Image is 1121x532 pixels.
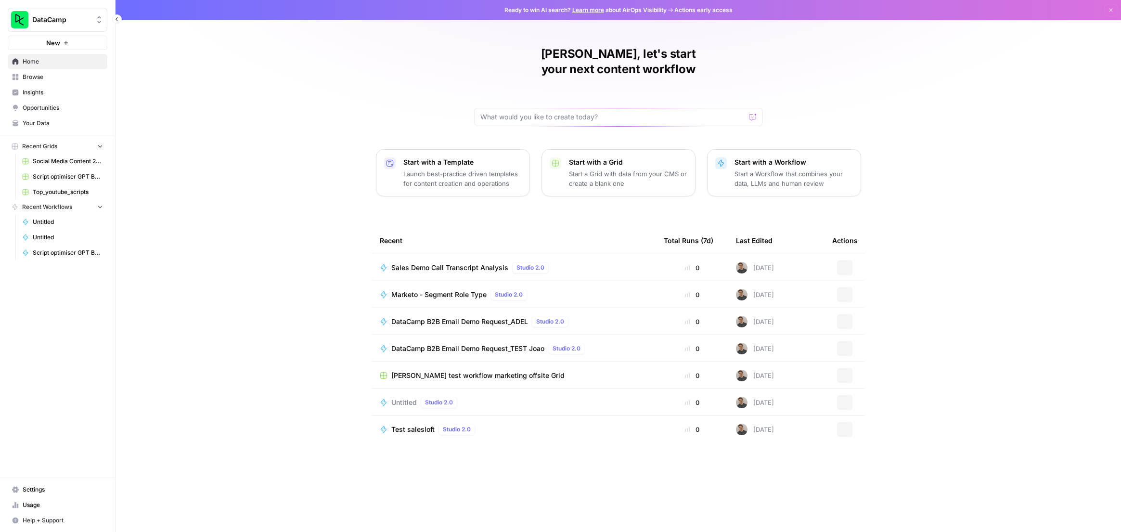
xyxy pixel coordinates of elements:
a: Script optimiser GPT Build V2 Grid [18,169,107,184]
span: Studio 2.0 [443,425,471,434]
div: 0 [664,425,721,434]
div: Last Edited [736,227,773,254]
button: Workspace: DataCamp [8,8,107,32]
p: Start with a Grid [569,157,687,167]
a: Test salesloftStudio 2.0 [380,424,648,435]
span: Home [23,57,103,66]
div: 0 [664,290,721,299]
a: Home [8,54,107,69]
span: Script optimiser GPT Build V2 Grid [33,172,103,181]
a: DataCamp B2B Email Demo Request_TEST JoaoStudio 2.0 [380,343,648,354]
span: Your Data [23,119,103,128]
button: Start with a TemplateLaunch best-practice driven templates for content creation and operations [376,149,530,196]
a: [PERSON_NAME] test workflow marketing offsite Grid [380,371,648,380]
a: Sales Demo Call Transcript AnalysisStudio 2.0 [380,262,648,273]
a: Marketo - Segment Role TypeStudio 2.0 [380,289,648,300]
div: Actions [832,227,858,254]
div: 0 [664,317,721,326]
span: Sales Demo Call Transcript Analysis [391,263,508,272]
span: Settings [23,485,103,494]
div: [DATE] [736,397,774,408]
div: Recent [380,227,648,254]
span: Studio 2.0 [536,317,564,326]
span: Studio 2.0 [553,344,580,353]
a: Browse [8,69,107,85]
div: [DATE] [736,343,774,354]
div: 0 [664,263,721,272]
div: [DATE] [736,424,774,435]
a: UntitledStudio 2.0 [380,397,648,408]
a: DataCamp B2B Email Demo Request_ADELStudio 2.0 [380,316,648,327]
p: Launch best-practice driven templates for content creation and operations [403,169,522,188]
a: Untitled [18,214,107,230]
span: Studio 2.0 [425,398,453,407]
span: Ready to win AI search? about AirOps Visibility [504,6,667,14]
button: Start with a GridStart a Grid with data from your CMS or create a blank one [541,149,696,196]
a: Opportunities [8,100,107,116]
img: 65juqsox9isgpoisjwchs7o0mhvx [736,316,747,327]
span: Untitled [391,398,417,407]
div: [DATE] [736,370,774,381]
span: DataCamp B2B Email Demo Request_ADEL [391,317,528,326]
span: Opportunities [23,104,103,112]
input: What would you like to create today? [480,112,745,122]
img: 65juqsox9isgpoisjwchs7o0mhvx [736,343,747,354]
button: Recent Grids [8,139,107,154]
div: 0 [664,371,721,380]
span: [PERSON_NAME] test workflow marketing offsite Grid [391,371,565,380]
div: [DATE] [736,289,774,300]
a: Top_youtube_scripts [18,184,107,200]
div: [DATE] [736,262,774,273]
span: Usage [23,501,103,509]
span: Insights [23,88,103,97]
span: DataCamp [32,15,90,25]
img: 65juqsox9isgpoisjwchs7o0mhvx [736,370,747,381]
a: Script optimiser GPT Build V2 [18,245,107,260]
a: Settings [8,482,107,497]
span: Untitled [33,218,103,226]
button: Recent Workflows [8,200,107,214]
div: 0 [664,344,721,353]
span: Help + Support [23,516,103,525]
a: Untitled [18,230,107,245]
img: 65juqsox9isgpoisjwchs7o0mhvx [736,262,747,273]
a: Usage [8,497,107,513]
a: Insights [8,85,107,100]
div: [DATE] [736,316,774,327]
span: Top_youtube_scripts [33,188,103,196]
span: Studio 2.0 [516,263,544,272]
a: Social Media Content 2025 [18,154,107,169]
button: Help + Support [8,513,107,528]
span: Social Media Content 2025 [33,157,103,166]
a: Your Data [8,116,107,131]
span: Untitled [33,233,103,242]
p: Start a Grid with data from your CMS or create a blank one [569,169,687,188]
img: DataCamp Logo [11,11,28,28]
img: 65juqsox9isgpoisjwchs7o0mhvx [736,289,747,300]
img: 65juqsox9isgpoisjwchs7o0mhvx [736,397,747,408]
div: Total Runs (7d) [664,227,713,254]
p: Start with a Workflow [734,157,853,167]
span: Script optimiser GPT Build V2 [33,248,103,257]
h1: [PERSON_NAME], let's start your next content workflow [474,46,763,77]
div: 0 [664,398,721,407]
button: Start with a WorkflowStart a Workflow that combines your data, LLMs and human review [707,149,861,196]
a: Learn more [572,6,604,13]
span: Studio 2.0 [495,290,523,299]
span: Recent Workflows [22,203,72,211]
span: Marketo - Segment Role Type [391,290,487,299]
img: 65juqsox9isgpoisjwchs7o0mhvx [736,424,747,435]
p: Start with a Template [403,157,522,167]
span: New [46,38,60,48]
button: New [8,36,107,50]
span: Browse [23,73,103,81]
span: Actions early access [674,6,733,14]
p: Start a Workflow that combines your data, LLMs and human review [734,169,853,188]
span: Test salesloft [391,425,435,434]
span: Recent Grids [22,142,57,151]
span: DataCamp B2B Email Demo Request_TEST Joao [391,344,544,353]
